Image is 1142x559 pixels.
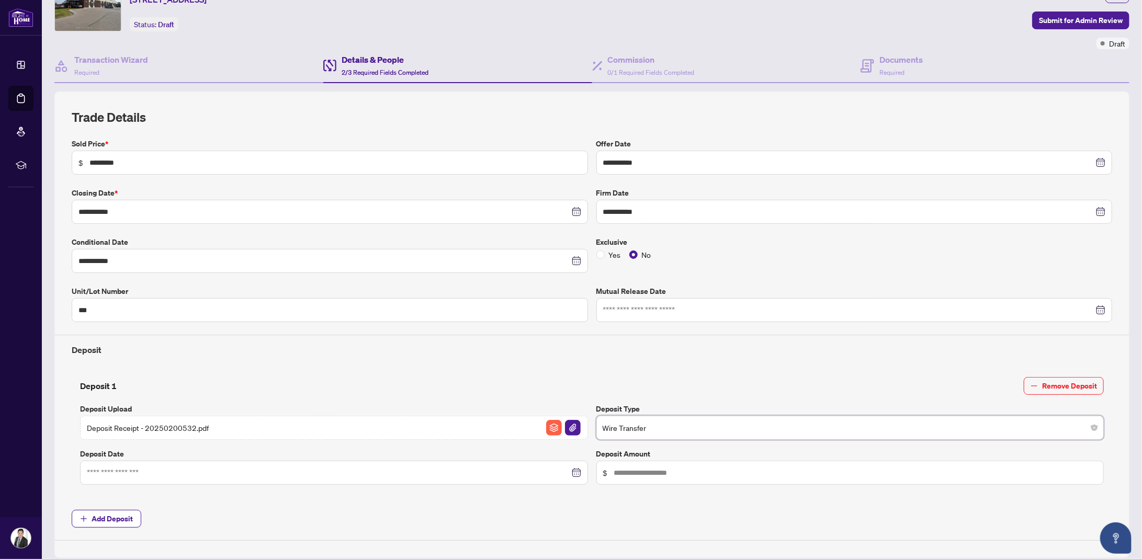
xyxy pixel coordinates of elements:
[565,420,581,436] img: File Attachement
[879,69,904,76] span: Required
[564,419,581,436] button: File Attachement
[80,416,588,440] span: Deposit Receipt - 20250200532.pdfFile ArchiveFile Attachement
[1042,378,1097,394] span: Remove Deposit
[80,448,588,460] label: Deposit Date
[72,138,588,150] label: Sold Price
[1100,522,1132,554] button: Open asap
[596,138,1113,150] label: Offer Date
[605,249,625,260] span: Yes
[72,236,588,248] label: Conditional Date
[1109,38,1125,49] span: Draft
[596,236,1113,248] label: Exclusive
[1032,12,1129,29] button: Submit for Admin Review
[72,510,141,528] button: Add Deposit
[638,249,655,260] span: No
[596,187,1113,199] label: Firm Date
[546,420,562,436] img: File Archive
[8,8,33,27] img: logo
[72,344,1112,356] h4: Deposit
[92,510,133,527] span: Add Deposit
[608,69,695,76] span: 0/1 Required Fields Completed
[80,380,117,392] h4: Deposit 1
[1039,12,1123,29] span: Submit for Admin Review
[78,157,83,168] span: $
[80,515,87,522] span: plus
[596,286,1113,297] label: Mutual Release Date
[11,528,31,548] img: Profile Icon
[596,448,1104,460] label: Deposit Amount
[72,187,588,199] label: Closing Date
[158,20,174,29] span: Draft
[72,286,588,297] label: Unit/Lot Number
[879,53,923,66] h4: Documents
[130,17,178,31] div: Status:
[342,69,428,76] span: 2/3 Required Fields Completed
[72,109,1112,126] h2: Trade Details
[608,53,695,66] h4: Commission
[1091,425,1098,431] span: close-circle
[1024,377,1104,395] button: Remove Deposit
[603,418,1098,438] span: Wire Transfer
[87,422,209,433] span: Deposit Receipt - 20250200532.pdf
[596,403,1104,415] label: Deposit Type
[1031,382,1038,390] span: minus
[80,403,588,415] label: Deposit Upload
[74,53,148,66] h4: Transaction Wizard
[74,69,99,76] span: Required
[342,53,428,66] h4: Details & People
[603,467,608,478] span: $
